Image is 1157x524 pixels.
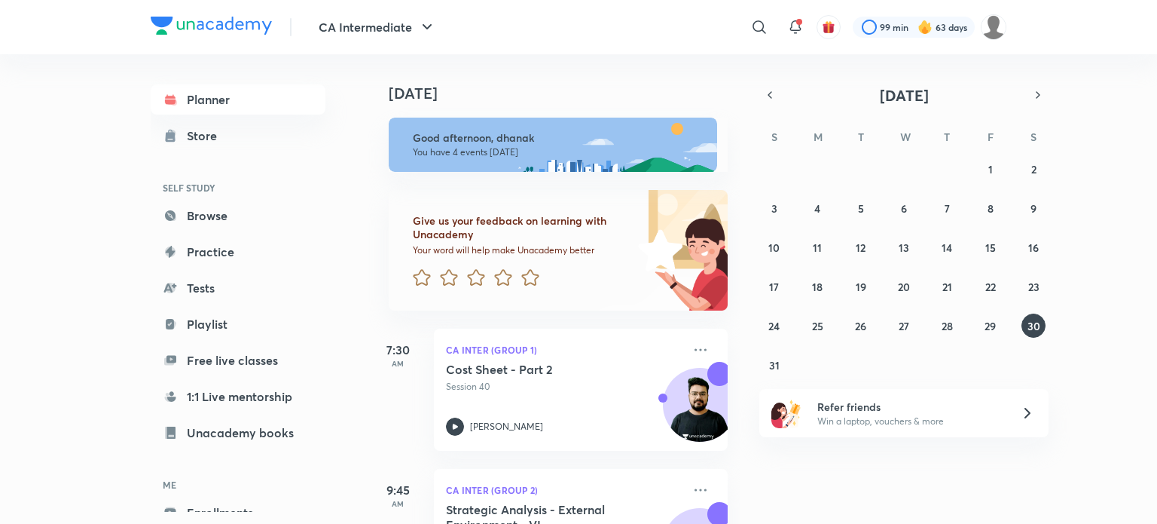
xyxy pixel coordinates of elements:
a: Free live classes [151,345,325,375]
button: [DATE] [780,84,1027,106]
button: August 12, 2025 [849,235,873,259]
button: August 25, 2025 [805,314,829,338]
abbr: August 19, 2025 [856,280,866,294]
a: Unacademy books [151,418,325,448]
button: August 2, 2025 [1021,157,1046,181]
abbr: August 17, 2025 [769,280,779,294]
button: August 18, 2025 [805,274,829,299]
abbr: August 22, 2025 [985,280,996,294]
abbr: August 9, 2025 [1030,201,1036,216]
abbr: Thursday [944,130,950,144]
abbr: August 14, 2025 [942,241,952,255]
button: August 13, 2025 [892,235,916,259]
img: Avatar [664,376,736,449]
a: Store [151,121,325,151]
button: August 24, 2025 [762,314,786,338]
div: Store [187,127,226,145]
abbr: August 27, 2025 [899,319,909,333]
abbr: August 31, 2025 [769,358,780,372]
button: August 21, 2025 [935,274,959,299]
h6: Good afternoon, dhanak [413,131,704,145]
a: 1:1 Live mentorship [151,382,325,412]
abbr: August 10, 2025 [768,241,780,255]
abbr: August 13, 2025 [899,241,909,255]
abbr: August 29, 2025 [985,319,996,333]
button: August 29, 2025 [978,314,1003,338]
img: avatar [822,20,835,34]
button: August 10, 2025 [762,235,786,259]
p: Your word will help make Unacademy better [413,244,633,256]
img: streak [917,20,933,35]
a: Planner [151,84,325,115]
abbr: Tuesday [858,130,864,144]
abbr: August 18, 2025 [812,280,823,294]
abbr: Friday [988,130,994,144]
button: August 22, 2025 [978,274,1003,299]
abbr: August 28, 2025 [942,319,953,333]
img: feedback_image [587,190,728,311]
button: August 3, 2025 [762,196,786,220]
button: CA Intermediate [310,12,445,42]
button: August 17, 2025 [762,274,786,299]
button: August 4, 2025 [805,196,829,220]
h6: Refer friends [817,399,1003,415]
button: August 23, 2025 [1021,274,1046,299]
abbr: August 7, 2025 [945,201,950,216]
abbr: August 12, 2025 [856,241,865,255]
img: Company Logo [151,17,272,35]
a: Company Logo [151,17,272,38]
button: August 19, 2025 [849,274,873,299]
p: AM [368,499,428,508]
abbr: Wednesday [900,130,911,144]
button: August 8, 2025 [978,196,1003,220]
button: August 27, 2025 [892,314,916,338]
button: August 11, 2025 [805,235,829,259]
button: avatar [817,15,841,39]
button: August 16, 2025 [1021,235,1046,259]
h6: ME [151,472,325,498]
abbr: August 6, 2025 [901,201,907,216]
abbr: August 2, 2025 [1031,162,1036,176]
abbr: Sunday [771,130,777,144]
button: August 6, 2025 [892,196,916,220]
abbr: August 11, 2025 [813,241,822,255]
abbr: August 24, 2025 [768,319,780,333]
abbr: August 8, 2025 [988,201,994,216]
p: [PERSON_NAME] [470,420,543,434]
button: August 30, 2025 [1021,314,1046,338]
abbr: Monday [814,130,823,144]
abbr: August 4, 2025 [814,201,820,216]
abbr: August 15, 2025 [985,241,996,255]
span: [DATE] [880,85,929,106]
h5: 9:45 [368,481,428,499]
button: August 1, 2025 [978,157,1003,181]
abbr: August 16, 2025 [1028,241,1039,255]
h6: SELF STUDY [151,175,325,201]
a: Browse [151,201,325,231]
h5: 7:30 [368,341,428,359]
a: Tests [151,273,325,303]
abbr: Saturday [1030,130,1036,144]
abbr: August 21, 2025 [942,280,952,294]
img: afternoon [389,118,717,172]
img: dhanak [981,14,1006,40]
button: August 9, 2025 [1021,196,1046,220]
p: CA Inter (Group 2) [446,481,682,499]
button: August 15, 2025 [978,235,1003,259]
abbr: August 20, 2025 [898,280,910,294]
button: August 26, 2025 [849,314,873,338]
p: AM [368,359,428,368]
h6: Give us your feedback on learning with Unacademy [413,214,633,241]
p: You have 4 events [DATE] [413,146,704,158]
p: Session 40 [446,380,682,394]
p: Win a laptop, vouchers & more [817,415,1003,428]
abbr: August 1, 2025 [988,162,993,176]
abbr: August 26, 2025 [855,319,866,333]
abbr: August 25, 2025 [812,319,823,333]
button: August 28, 2025 [935,314,959,338]
button: August 5, 2025 [849,196,873,220]
img: referral [771,398,801,428]
abbr: August 30, 2025 [1027,319,1040,333]
a: Playlist [151,309,325,339]
button: August 20, 2025 [892,274,916,299]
